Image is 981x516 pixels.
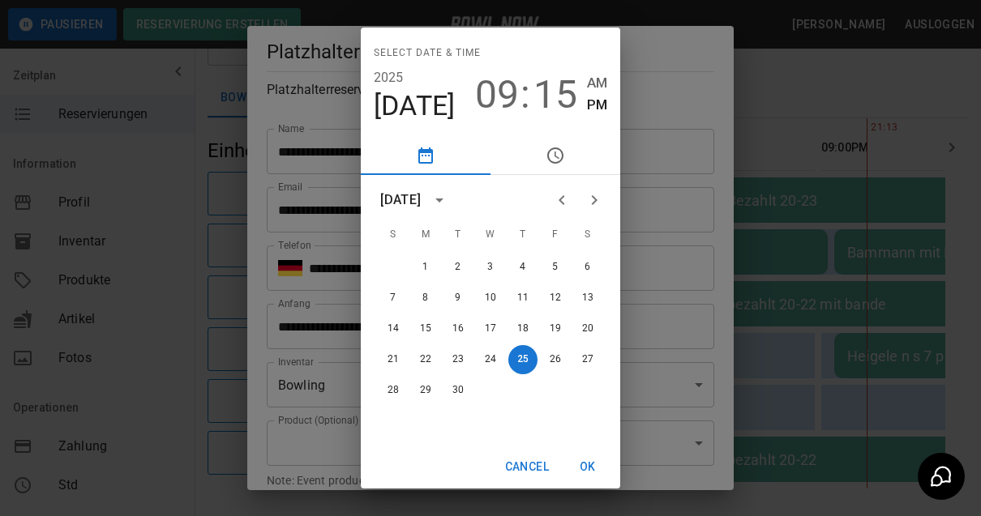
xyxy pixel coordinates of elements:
[573,219,602,251] span: Saturday
[508,219,538,251] span: Thursday
[379,345,408,374] button: 21
[476,219,505,251] span: Wednesday
[541,219,570,251] span: Friday
[411,284,440,313] button: 8
[508,284,538,313] button: 11
[573,345,602,374] button: 27
[476,253,505,282] button: 3
[426,186,453,214] button: calendar view is open, switch to year view
[533,72,577,117] button: 15
[541,345,570,374] button: 26
[443,376,473,405] button: 30
[380,190,421,210] div: [DATE]
[491,136,620,175] button: pick time
[541,314,570,343] button: 19
[411,345,440,374] button: 22
[443,219,473,251] span: Tuesday
[476,284,505,313] button: 10
[374,89,456,123] button: [DATE]
[374,41,481,66] span: Select date & time
[573,314,602,343] button: 20
[411,253,440,282] button: 1
[508,345,538,374] button: 25
[546,184,578,216] button: Previous month
[476,314,505,343] button: 17
[374,66,404,89] button: 2025
[541,253,570,282] button: 5
[475,72,519,117] button: 09
[411,376,440,405] button: 29
[443,284,473,313] button: 9
[411,314,440,343] button: 15
[562,452,614,482] button: OK
[587,72,607,94] button: AM
[443,345,473,374] button: 23
[379,314,408,343] button: 14
[379,219,408,251] span: Sunday
[587,94,607,116] button: PM
[573,284,602,313] button: 13
[411,219,440,251] span: Monday
[573,253,602,282] button: 6
[476,345,505,374] button: 24
[499,452,555,482] button: Cancel
[520,72,530,117] span: :
[361,136,491,175] button: pick date
[379,376,408,405] button: 28
[541,284,570,313] button: 12
[379,284,408,313] button: 7
[508,253,538,282] button: 4
[508,314,538,343] button: 18
[578,184,610,216] button: Next month
[443,314,473,343] button: 16
[443,253,473,282] button: 2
